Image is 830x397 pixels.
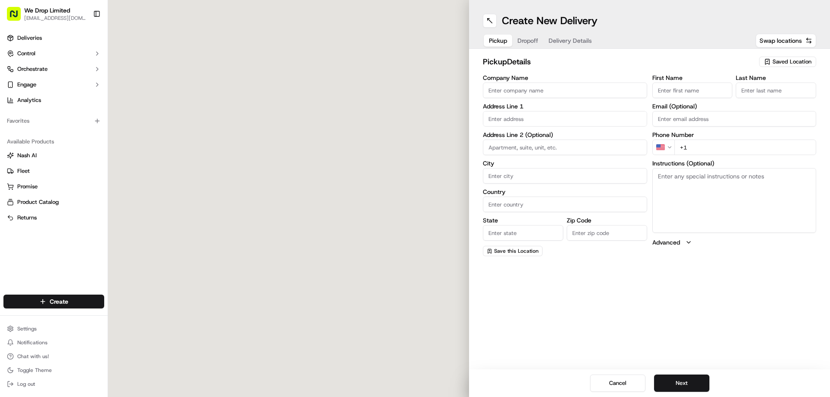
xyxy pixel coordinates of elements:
button: Nash AI [3,149,104,162]
a: Fleet [7,167,101,175]
label: State [483,217,563,223]
label: Phone Number [652,132,817,138]
button: Promise [3,180,104,194]
button: Save this Location [483,246,543,256]
span: Pickup [489,36,507,45]
span: Engage [17,81,36,89]
span: Log out [17,381,35,387]
a: Product Catalog [7,198,101,206]
input: Enter country [483,197,647,212]
button: Log out [3,378,104,390]
div: Favorites [3,114,104,128]
button: Orchestrate [3,62,104,76]
span: Toggle Theme [17,367,52,374]
a: Analytics [3,93,104,107]
span: Control [17,50,35,57]
label: Company Name [483,75,647,81]
input: Enter email address [652,111,817,127]
a: Promise [7,183,101,191]
input: Enter last name [736,83,816,98]
input: Enter state [483,225,563,241]
button: Cancel [590,375,645,392]
span: Product Catalog [17,198,59,206]
span: Returns [17,214,37,222]
span: Nash AI [17,152,37,159]
span: Orchestrate [17,65,48,73]
input: Enter phone number [674,140,817,155]
span: Chat with us! [17,353,49,360]
label: Last Name [736,75,816,81]
button: Swap locations [756,34,816,48]
span: Fleet [17,167,30,175]
span: Settings [17,325,37,332]
span: Analytics [17,96,41,104]
button: Next [654,375,709,392]
a: Deliveries [3,31,104,45]
button: Chat with us! [3,350,104,362]
span: Dropoff [517,36,538,45]
label: Email (Optional) [652,103,817,109]
button: Create [3,295,104,308]
button: Product Catalog [3,195,104,209]
span: Delivery Details [549,36,592,45]
button: Toggle Theme [3,364,104,376]
button: Notifications [3,337,104,349]
label: First Name [652,75,733,81]
span: Save this Location [494,248,539,254]
input: Enter first name [652,83,733,98]
button: Saved Location [759,56,816,68]
div: Available Products [3,135,104,149]
label: Instructions (Optional) [652,160,817,166]
button: Control [3,47,104,60]
button: Fleet [3,164,104,178]
button: We Drop Limited[EMAIL_ADDRESS][DOMAIN_NAME] [3,3,89,24]
span: Promise [17,183,38,191]
button: Engage [3,78,104,92]
span: Deliveries [17,34,42,42]
button: Settings [3,323,104,335]
label: Zip Code [567,217,647,223]
input: Enter address [483,111,647,127]
span: Saved Location [773,58,811,66]
input: Enter company name [483,83,647,98]
button: Returns [3,211,104,225]
h1: Create New Delivery [502,14,597,28]
a: Returns [7,214,101,222]
button: We Drop Limited [24,6,70,15]
button: Advanced [652,238,817,247]
input: Enter city [483,168,647,184]
a: Nash AI [7,152,101,159]
label: Address Line 1 [483,103,647,109]
label: Advanced [652,238,680,247]
input: Apartment, suite, unit, etc. [483,140,647,155]
span: Swap locations [760,36,802,45]
span: Create [50,297,68,306]
input: Enter zip code [567,225,647,241]
label: City [483,160,647,166]
label: Address Line 2 (Optional) [483,132,647,138]
span: Notifications [17,339,48,346]
h2: pickup Details [483,56,754,68]
button: [EMAIL_ADDRESS][DOMAIN_NAME] [24,15,86,22]
label: Country [483,189,647,195]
